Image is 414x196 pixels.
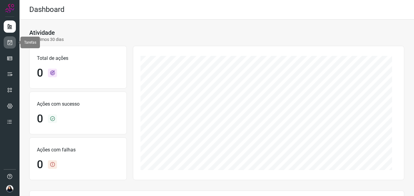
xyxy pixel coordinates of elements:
[37,67,43,80] h1: 0
[37,100,119,108] p: Ações com sucesso
[24,40,36,45] span: Tarefas
[29,36,64,43] p: Últimos 30 dias
[37,112,43,125] h1: 0
[29,29,55,36] h3: Atividade
[29,5,65,14] h2: Dashboard
[37,55,119,62] p: Total de ações
[5,4,14,13] img: Logo
[6,185,13,192] img: 9c1dc0bd19ca9d802488e520c31d7c00.jpg
[37,146,119,154] p: Ações com falhas
[37,158,43,171] h1: 0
